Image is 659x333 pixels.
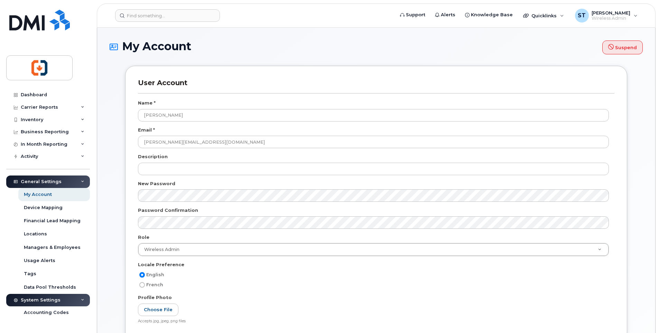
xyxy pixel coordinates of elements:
[138,294,172,301] label: Profile Photo
[146,282,163,287] span: French
[138,319,609,324] div: Accepts jpg, jpeg, png files
[146,272,164,277] span: English
[138,180,175,187] label: New Password
[140,246,179,253] span: Wireless Admin
[138,261,184,268] label: Locale Preference
[139,272,145,278] input: English
[138,100,156,106] label: Name *
[110,40,643,54] h1: My Account
[138,79,614,93] h3: User Account
[138,243,609,256] a: Wireless Admin
[138,304,178,316] label: Choose File
[138,207,198,214] label: Password Confirmation
[138,234,149,241] label: Role
[139,282,145,288] input: French
[138,127,155,133] label: Email *
[602,40,643,54] button: Suspend
[138,153,168,160] label: Description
